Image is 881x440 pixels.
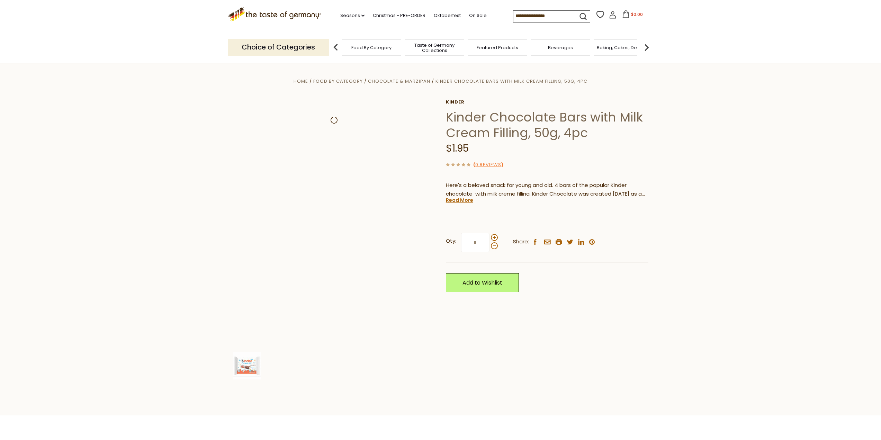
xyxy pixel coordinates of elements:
[446,109,648,141] h1: Kinder Chocolate Bars with Milk Cream Filling, 50g, 4pc
[368,78,430,84] a: Chocolate & Marzipan
[446,197,473,204] a: Read More
[435,78,587,84] a: Kinder Chocolate Bars with Milk Cream Filling, 50g, 4pc
[434,12,461,19] a: Oktoberfest
[618,10,647,21] button: $0.00
[313,78,363,84] a: Food By Category
[461,233,489,252] input: Qty:
[446,273,519,292] a: Add to Wishlist
[446,181,648,198] p: Here's a beloved snack for young and old. 4 bars of the popular Kinder chocolate with milk creme ...
[407,43,462,53] a: Taste of Germany Collections
[446,142,469,155] span: $1.95
[294,78,308,84] a: Home
[475,161,501,169] a: 0 Reviews
[233,352,261,379] img: Kinder Chocolate Bars with Milk Cream Filling, 50g, 4pc
[477,45,518,50] a: Featured Products
[329,41,343,54] img: previous arrow
[351,45,392,50] a: Food By Category
[631,11,643,17] span: $0.00
[597,45,650,50] a: Baking, Cakes, Desserts
[446,237,456,245] strong: Qty:
[228,39,329,56] p: Choice of Categories
[513,237,529,246] span: Share:
[469,12,487,19] a: On Sale
[373,12,425,19] a: Christmas - PRE-ORDER
[340,12,365,19] a: Seasons
[548,45,573,50] a: Beverages
[473,161,503,168] span: ( )
[446,99,648,105] a: Kinder
[640,41,654,54] img: next arrow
